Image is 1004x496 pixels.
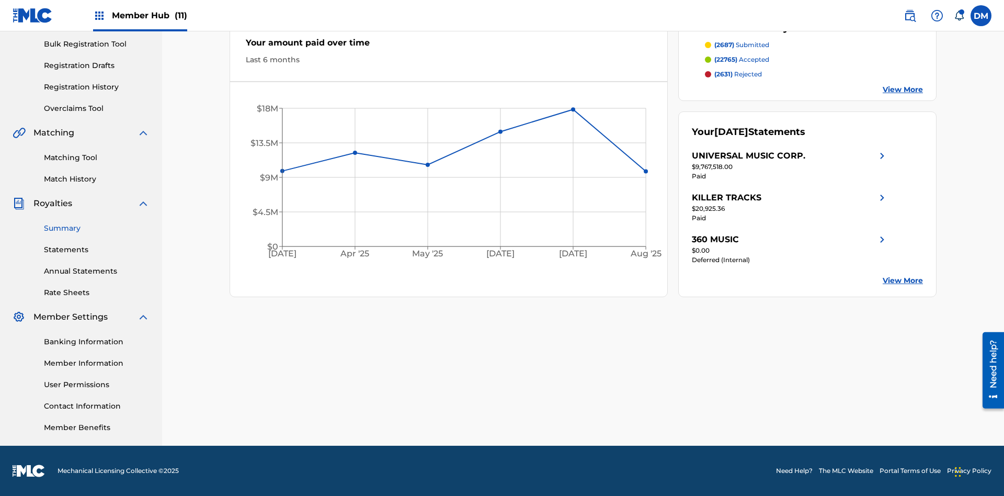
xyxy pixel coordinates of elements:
[44,244,150,255] a: Statements
[692,150,888,181] a: UNIVERSAL MUSIC CORP.right chevron icon$9,767,518.00Paid
[340,249,370,259] tspan: Apr '25
[250,138,278,148] tspan: $13.5M
[955,456,961,488] div: Drag
[44,39,150,50] a: Bulk Registration Tool
[971,5,991,26] div: User Menu
[714,40,769,50] p: submitted
[931,9,943,22] img: help
[692,233,739,246] div: 360 MUSIC
[13,197,25,210] img: Royalties
[137,197,150,210] img: expand
[819,466,873,476] a: The MLC Website
[947,466,991,476] a: Privacy Policy
[246,37,652,54] div: Your amount paid over time
[44,60,150,71] a: Registration Drafts
[714,41,734,49] span: (2687)
[253,207,278,217] tspan: $4.5M
[44,103,150,114] a: Overclaims Tool
[952,446,1004,496] iframe: Chat Widget
[44,174,150,185] a: Match History
[44,223,150,234] a: Summary
[954,10,964,21] div: Notifications
[44,82,150,93] a: Registration History
[899,5,920,26] a: Public Search
[692,204,888,213] div: $20,925.36
[692,191,888,223] a: KILLER TRACKSright chevron icon$20,925.36Paid
[13,127,26,139] img: Matching
[927,5,948,26] div: Help
[44,336,150,347] a: Banking Information
[904,9,916,22] img: search
[246,54,652,65] div: Last 6 months
[13,8,53,23] img: MLC Logo
[883,275,923,286] a: View More
[883,84,923,95] a: View More
[692,150,805,162] div: UNIVERSAL MUSIC CORP.
[560,249,588,259] tspan: [DATE]
[876,150,888,162] img: right chevron icon
[876,191,888,204] img: right chevron icon
[137,127,150,139] img: expand
[268,249,296,259] tspan: [DATE]
[44,401,150,412] a: Contact Information
[137,311,150,323] img: expand
[33,311,108,323] span: Member Settings
[705,55,923,64] a: (22765) accepted
[413,249,443,259] tspan: May '25
[714,55,737,63] span: (22765)
[692,255,888,265] div: Deferred (Internal)
[58,466,179,476] span: Mechanical Licensing Collective © 2025
[692,191,761,204] div: KILLER TRACKS
[257,104,278,114] tspan: $18M
[260,173,278,183] tspan: $9M
[705,40,923,50] a: (2687) submitted
[880,466,941,476] a: Portal Terms of Use
[44,266,150,277] a: Annual Statements
[714,55,769,64] p: accepted
[13,311,25,323] img: Member Settings
[112,9,187,21] span: Member Hub
[692,162,888,172] div: $9,767,518.00
[487,249,515,259] tspan: [DATE]
[975,328,1004,414] iframe: Resource Center
[33,127,74,139] span: Matching
[714,70,733,78] span: (2631)
[13,465,45,477] img: logo
[705,70,923,79] a: (2631) rejected
[44,152,150,163] a: Matching Tool
[267,242,278,252] tspan: $0
[692,172,888,181] div: Paid
[776,466,813,476] a: Need Help?
[692,233,888,265] a: 360 MUSICright chevron icon$0.00Deferred (Internal)
[33,197,72,210] span: Royalties
[876,233,888,246] img: right chevron icon
[714,70,762,79] p: rejected
[692,213,888,223] div: Paid
[44,422,150,433] a: Member Benefits
[714,126,748,138] span: [DATE]
[93,9,106,22] img: Top Rightsholders
[692,246,888,255] div: $0.00
[44,287,150,298] a: Rate Sheets
[630,249,661,259] tspan: Aug '25
[44,358,150,369] a: Member Information
[692,125,805,139] div: Your Statements
[175,10,187,20] span: (11)
[44,379,150,390] a: User Permissions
